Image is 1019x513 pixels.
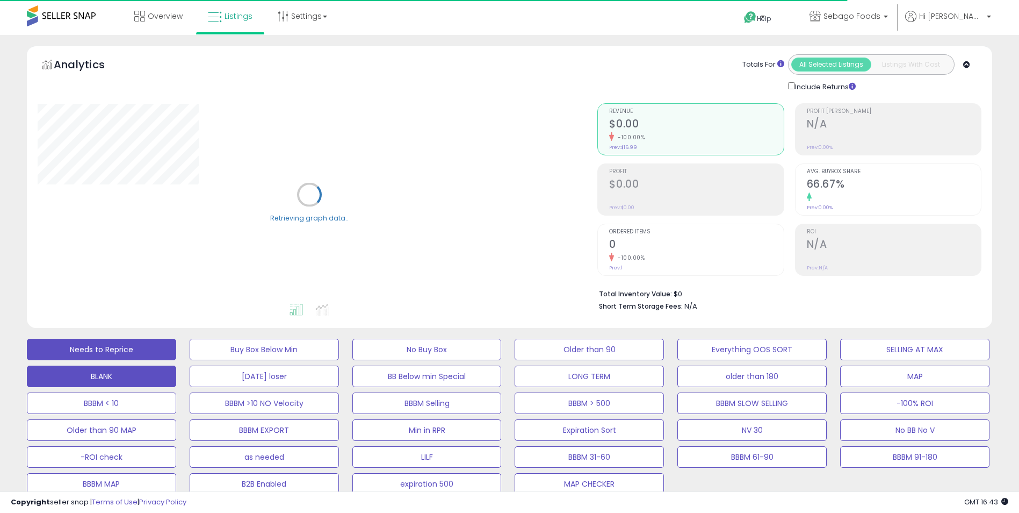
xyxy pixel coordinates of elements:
small: Prev: $0.00 [609,204,634,211]
b: Short Term Storage Fees: [599,302,683,311]
button: -100% ROI [840,393,989,414]
button: Listings With Cost [871,58,951,72]
button: MAP [840,366,989,387]
button: as needed [190,446,339,468]
button: Needs to Reprice [27,339,176,360]
button: BBBM 91-180 [840,446,989,468]
h2: $0.00 [609,118,783,132]
h2: 0 [609,238,783,253]
span: 2025-08-14 16:43 GMT [964,497,1008,507]
span: Sebago Foods [823,11,880,22]
small: Prev: N/A [807,265,828,271]
button: older than 180 [677,366,827,387]
button: BLANK [27,366,176,387]
button: BBBM > 500 [515,393,664,414]
div: Retrieving graph data.. [270,213,349,223]
button: Expiration Sort [515,419,664,441]
small: Prev: $16.99 [609,144,637,151]
div: Totals For [742,60,784,70]
small: Prev: 0.00% [807,204,833,211]
button: expiration 500 [352,473,502,495]
button: MAP CHECKER [515,473,664,495]
button: Older than 90 MAP [27,419,176,441]
h2: $0.00 [609,178,783,193]
button: LILF [352,446,502,468]
button: BBBM MAP [27,473,176,495]
small: Prev: 1 [609,265,623,271]
button: No BB No V [840,419,989,441]
span: Profit [PERSON_NAME] [807,109,981,115]
a: Help [735,3,792,35]
button: -ROI check [27,446,176,468]
h5: Analytics [54,57,126,75]
button: BBBM 61-90 [677,446,827,468]
button: BBBM >10 NO Velocity [190,393,339,414]
h2: 66.67% [807,178,981,193]
button: Min in RPR [352,419,502,441]
span: Revenue [609,109,783,115]
button: [DATE] loser [190,366,339,387]
strong: Copyright [11,497,50,507]
button: Older than 90 [515,339,664,360]
div: Include Returns [780,80,869,92]
a: Privacy Policy [139,497,186,507]
button: Buy Box Below Min [190,339,339,360]
small: Prev: 0.00% [807,144,833,151]
i: Get Help [743,11,757,24]
li: $0 [599,287,973,300]
span: N/A [684,301,697,311]
span: Avg. Buybox Share [807,169,981,175]
button: All Selected Listings [791,58,871,72]
a: Terms of Use [92,497,138,507]
small: -100.00% [614,133,645,141]
button: BBBM < 10 [27,393,176,414]
span: Listings [225,11,252,22]
button: NV 30 [677,419,827,441]
button: BBBM 31-60 [515,446,664,468]
button: SELLING AT MAX [840,339,989,360]
b: Total Inventory Value: [599,289,672,298]
span: Overview [148,11,183,22]
button: No Buy Box [352,339,502,360]
button: BBBM Selling [352,393,502,414]
button: BBBM EXPORT [190,419,339,441]
button: LONG TERM [515,366,664,387]
h2: N/A [807,238,981,253]
small: -100.00% [614,254,645,262]
button: BBBM SLOW SELLING [677,393,827,414]
span: Profit [609,169,783,175]
span: Ordered Items [609,229,783,235]
span: Help [757,14,771,23]
button: B2B Enabled [190,473,339,495]
span: ROI [807,229,981,235]
button: BB Below min Special [352,366,502,387]
button: Everything OOS SORT [677,339,827,360]
span: Hi [PERSON_NAME] [919,11,984,22]
h2: N/A [807,118,981,132]
div: seller snap | | [11,497,186,508]
a: Hi [PERSON_NAME] [905,11,991,35]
